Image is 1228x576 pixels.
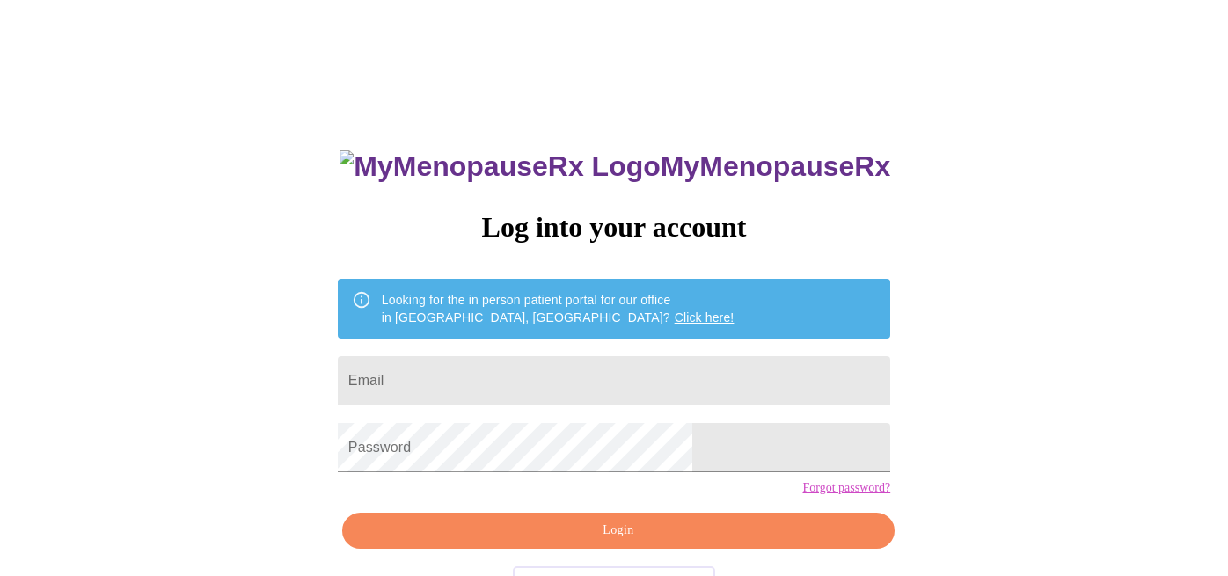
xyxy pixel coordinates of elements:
[340,150,660,183] img: MyMenopauseRx Logo
[338,211,890,244] h3: Log into your account
[340,150,890,183] h3: MyMenopauseRx
[675,310,735,324] a: Click here!
[362,520,874,542] span: Login
[382,284,735,333] div: Looking for the in person patient portal for our office in [GEOGRAPHIC_DATA], [GEOGRAPHIC_DATA]?
[802,481,890,495] a: Forgot password?
[342,513,895,549] button: Login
